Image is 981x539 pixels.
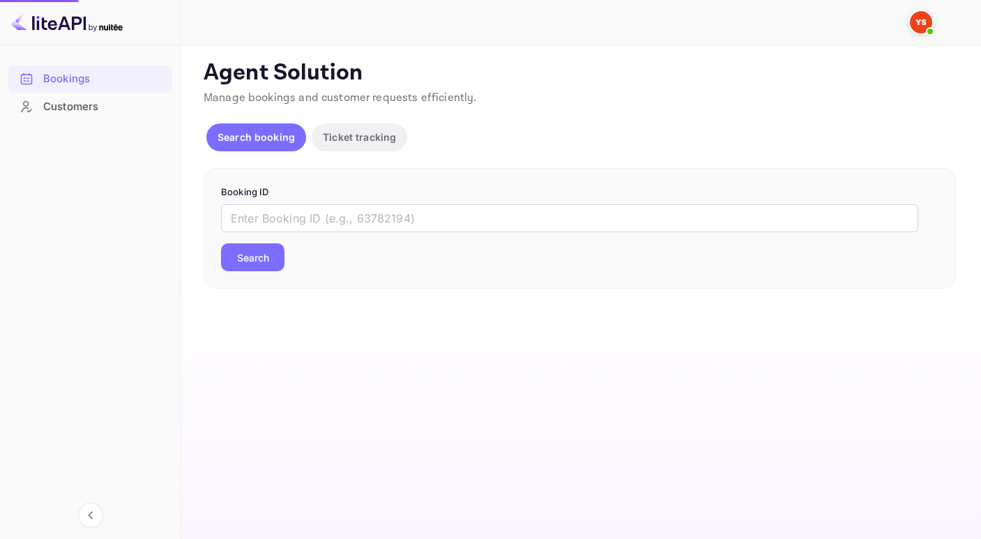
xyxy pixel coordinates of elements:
[204,91,477,105] span: Manage bookings and customer requests efficiently.
[8,66,172,93] div: Bookings
[204,59,956,87] p: Agent Solution
[43,99,165,115] div: Customers
[221,185,938,199] p: Booking ID
[43,71,165,87] div: Bookings
[221,204,918,232] input: Enter Booking ID (e.g., 63782194)
[8,66,172,91] a: Bookings
[8,93,172,119] a: Customers
[218,130,295,144] p: Search booking
[323,130,396,144] p: Ticket tracking
[221,243,284,271] button: Search
[910,11,932,33] img: Yandex Support
[78,503,103,528] button: Collapse navigation
[11,11,123,33] img: LiteAPI logo
[8,93,172,121] div: Customers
